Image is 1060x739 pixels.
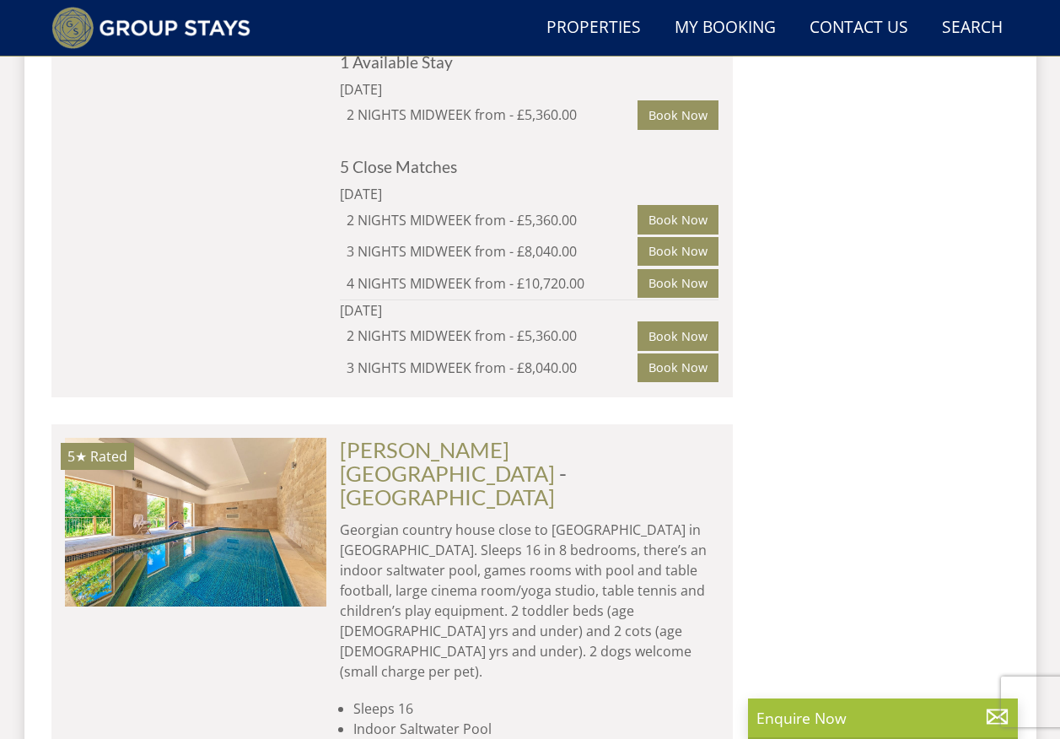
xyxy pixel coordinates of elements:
[340,520,719,682] p: Georgian country house close to [GEOGRAPHIC_DATA] in [GEOGRAPHIC_DATA]. Sleeps 16 in 8 bedrooms, ...
[340,300,568,321] div: [DATE]
[340,158,719,175] h4: 5 Close Matches
[340,461,567,510] span: -
[347,105,638,125] div: 2 NIGHTS MIDWEEK from - £5,360.00
[340,79,568,100] div: [DATE]
[638,205,718,234] a: Book Now
[340,184,568,204] div: [DATE]
[340,437,555,486] a: [PERSON_NAME][GEOGRAPHIC_DATA]
[638,353,718,382] a: Book Now
[353,699,719,719] li: Sleeps 16
[638,237,718,266] a: Book Now
[51,7,251,49] img: Group Stays
[638,321,718,350] a: Book Now
[90,447,127,466] span: Rated
[638,100,718,129] a: Book Now
[668,9,783,47] a: My Booking
[347,210,638,230] div: 2 NIGHTS MIDWEEK from - £5,360.00
[65,438,326,607] img: berry-house-devon-holiday-home-accomodation-sleeping-11.original.jpg
[540,9,648,47] a: Properties
[347,273,638,294] div: 4 NIGHTS MIDWEEK from - £10,720.00
[67,447,87,466] span: BERRY HOUSE has a 5 star rating under the Quality in Tourism Scheme
[340,484,555,510] a: [GEOGRAPHIC_DATA]
[65,438,326,607] a: 5★ Rated
[347,326,638,346] div: 2 NIGHTS MIDWEEK from - £5,360.00
[353,719,719,739] li: Indoor Saltwater Pool
[638,269,718,298] a: Book Now
[347,358,638,378] div: 3 NIGHTS MIDWEEK from - £8,040.00
[347,241,638,262] div: 3 NIGHTS MIDWEEK from - £8,040.00
[340,53,719,71] h4: 1 Available Stay
[803,9,915,47] a: Contact Us
[935,9,1009,47] a: Search
[756,707,1009,729] p: Enquire Now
